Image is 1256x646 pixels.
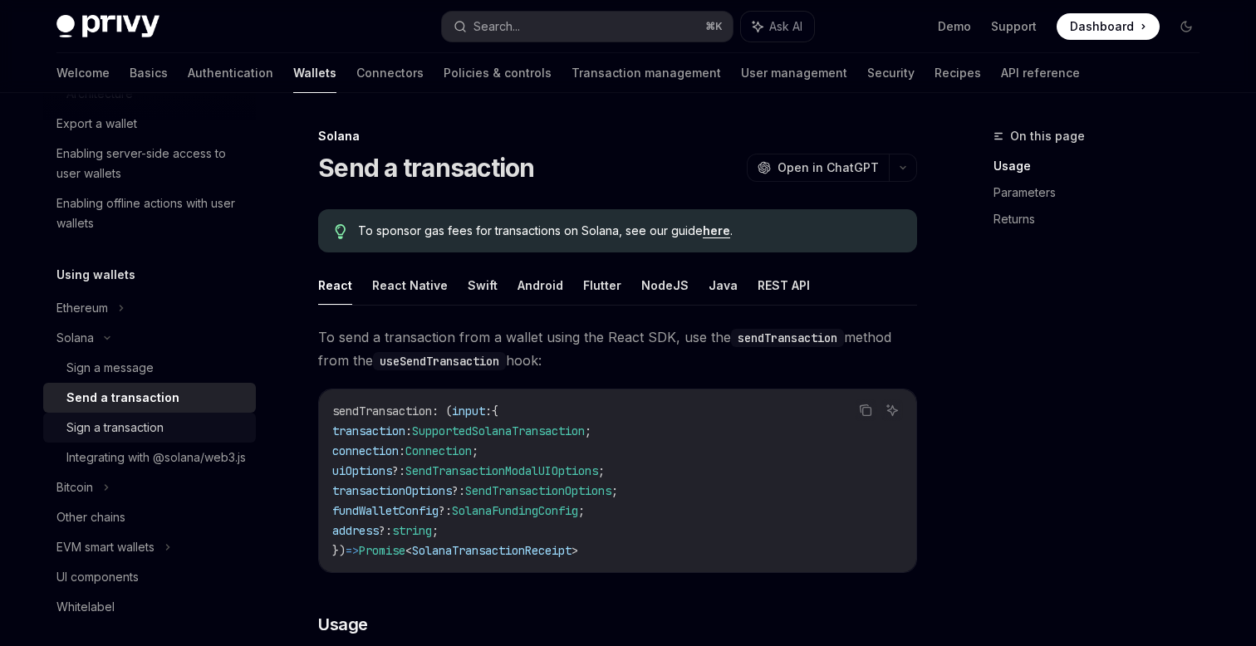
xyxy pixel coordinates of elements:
[359,543,405,558] span: Promise
[318,325,917,372] span: To send a transaction from a wallet using the React SDK, use the method from the hook:
[43,592,256,622] a: Whitelabel
[1001,53,1080,93] a: API reference
[66,448,246,467] div: Integrating with @solana/web3.js
[881,399,903,421] button: Ask AI
[332,523,379,538] span: address
[473,17,520,37] div: Search...
[43,502,256,532] a: Other chains
[56,144,246,184] div: Enabling server-side access to user wallets
[412,543,572,558] span: SolanaTransactionReceipt
[56,265,135,285] h5: Using wallets
[318,128,917,144] div: Solana
[778,159,879,176] span: Open in ChatGPT
[1070,18,1134,35] span: Dashboard
[598,463,605,478] span: ;
[346,543,359,558] span: =>
[332,404,432,418] span: sendTransaction
[641,266,689,305] button: NodeJS
[405,423,412,438] span: :
[56,507,125,527] div: Other chains
[472,443,478,458] span: ;
[293,53,336,93] a: Wallets
[572,53,721,93] a: Transaction management
[66,418,164,438] div: Sign a transaction
[372,266,448,305] button: React Native
[405,463,598,478] span: SendTransactionModalUIOptions
[452,483,465,498] span: ?:
[130,53,168,93] a: Basics
[332,483,452,498] span: transactionOptions
[318,153,535,183] h1: Send a transaction
[392,523,432,538] span: string
[518,266,563,305] button: Android
[758,266,810,305] button: REST API
[935,53,981,93] a: Recipes
[332,463,392,478] span: uiOptions
[405,543,412,558] span: <
[465,483,611,498] span: SendTransactionOptions
[994,179,1213,206] a: Parameters
[332,423,405,438] span: transaction
[43,109,256,139] a: Export a wallet
[432,523,439,538] span: ;
[468,266,498,305] button: Swift
[43,139,256,188] a: Enabling server-side access to user wallets
[709,266,738,305] button: Java
[356,53,424,93] a: Connectors
[392,463,405,478] span: ?:
[318,266,352,305] button: React
[43,413,256,443] a: Sign a transaction
[373,352,506,370] code: useSendTransaction
[56,597,115,617] div: Whitelabel
[741,53,847,93] a: User management
[66,358,154,378] div: Sign a message
[358,223,900,239] span: To sponsor gas fees for transactions on Solana, see our guide .
[578,503,585,518] span: ;
[442,12,733,42] button: Search...⌘K
[332,443,399,458] span: connection
[56,53,110,93] a: Welcome
[43,383,256,413] a: Send a transaction
[1057,13,1160,40] a: Dashboard
[318,613,368,636] span: Usage
[1173,13,1200,40] button: Toggle dark mode
[867,53,915,93] a: Security
[56,567,139,587] div: UI components
[572,543,578,558] span: >
[43,188,256,238] a: Enabling offline actions with user wallets
[43,353,256,383] a: Sign a message
[66,388,179,408] div: Send a transaction
[56,537,155,557] div: EVM smart wallets
[855,399,876,421] button: Copy the contents from the code block
[43,562,256,592] a: UI components
[994,153,1213,179] a: Usage
[705,20,723,33] span: ⌘ K
[585,423,591,438] span: ;
[991,18,1037,35] a: Support
[452,503,578,518] span: SolanaFundingConfig
[56,15,159,38] img: dark logo
[405,443,472,458] span: Connection
[332,543,346,558] span: })
[583,266,621,305] button: Flutter
[335,224,346,239] svg: Tip
[485,404,492,418] span: :
[399,443,405,458] span: :
[56,193,246,233] div: Enabling offline actions with user wallets
[432,404,452,418] span: : (
[43,443,256,472] a: Integrating with @solana/web3.js
[188,53,273,93] a: Authentication
[332,503,439,518] span: fundWalletConfig
[412,423,585,438] span: SupportedSolanaTransaction
[741,12,814,42] button: Ask AI
[938,18,971,35] a: Demo
[452,404,485,418] span: input
[56,114,137,134] div: Export a wallet
[439,503,452,518] span: ?:
[1010,126,1085,146] span: On this page
[769,18,802,35] span: Ask AI
[56,477,93,497] div: Bitcoin
[379,523,392,538] span: ?:
[703,223,730,238] a: here
[444,53,552,93] a: Policies & controls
